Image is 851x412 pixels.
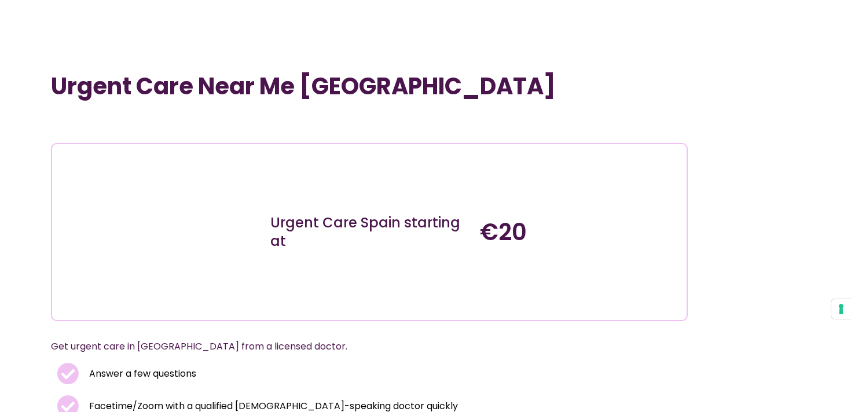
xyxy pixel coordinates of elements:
button: Your consent preferences for tracking technologies [831,299,851,319]
img: Illustration depicting a young woman in a casual outfit, engaged with her smartphone. She has a p... [80,153,239,311]
iframe: Customer reviews powered by Trustpilot [57,117,230,131]
p: Get urgent care in [GEOGRAPHIC_DATA] from a licensed doctor. [51,339,660,355]
span: Answer a few questions [86,366,196,382]
h4: €20 [480,218,678,246]
h1: Urgent Care Near Me [GEOGRAPHIC_DATA] [51,72,688,100]
div: Urgent Care Spain starting at [270,214,468,251]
